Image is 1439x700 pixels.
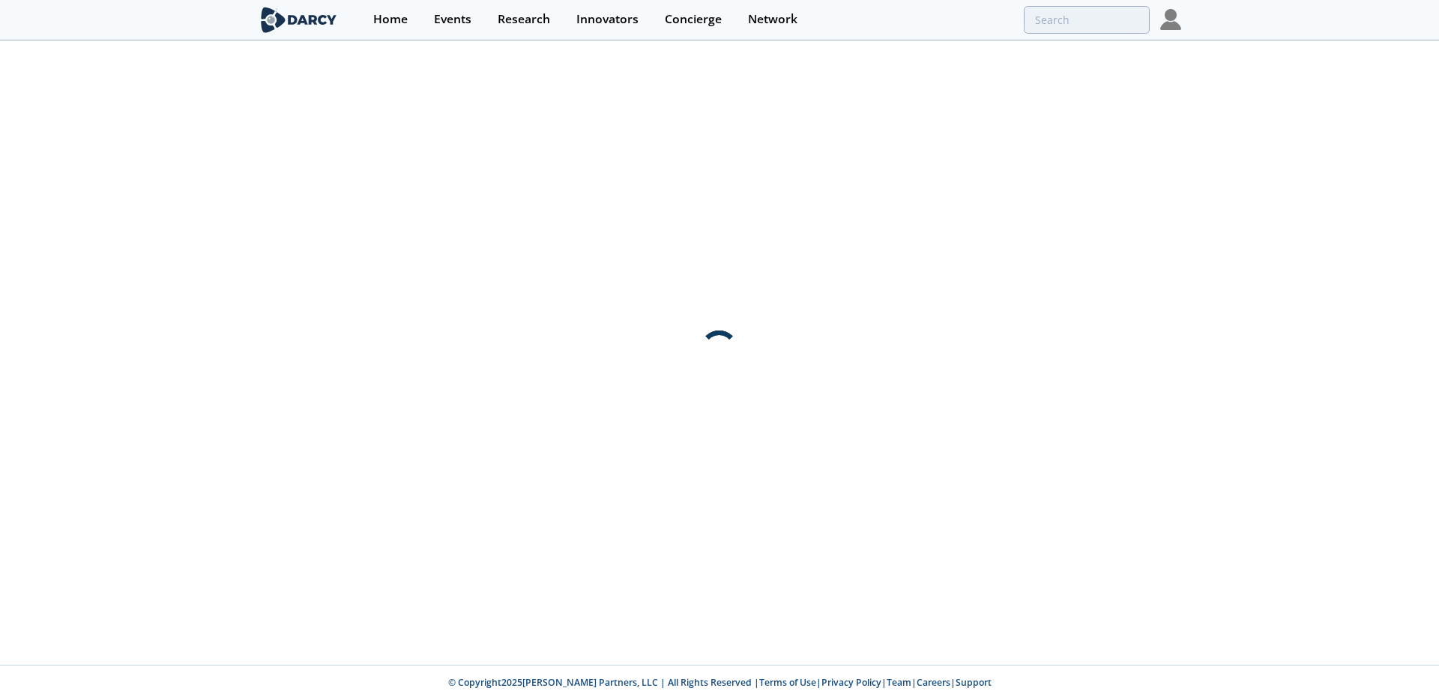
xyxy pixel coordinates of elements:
div: Research [498,13,550,25]
div: Concierge [665,13,722,25]
p: © Copyright 2025 [PERSON_NAME] Partners, LLC | All Rights Reserved | | | | | [165,676,1274,690]
a: Privacy Policy [821,676,881,689]
input: Advanced Search [1024,6,1150,34]
div: Network [748,13,797,25]
div: Events [434,13,471,25]
a: Team [887,676,911,689]
a: Careers [917,676,950,689]
a: Terms of Use [759,676,816,689]
img: logo-wide.svg [258,7,340,33]
div: Innovators [576,13,639,25]
div: Home [373,13,408,25]
a: Support [956,676,992,689]
img: Profile [1160,9,1181,30]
